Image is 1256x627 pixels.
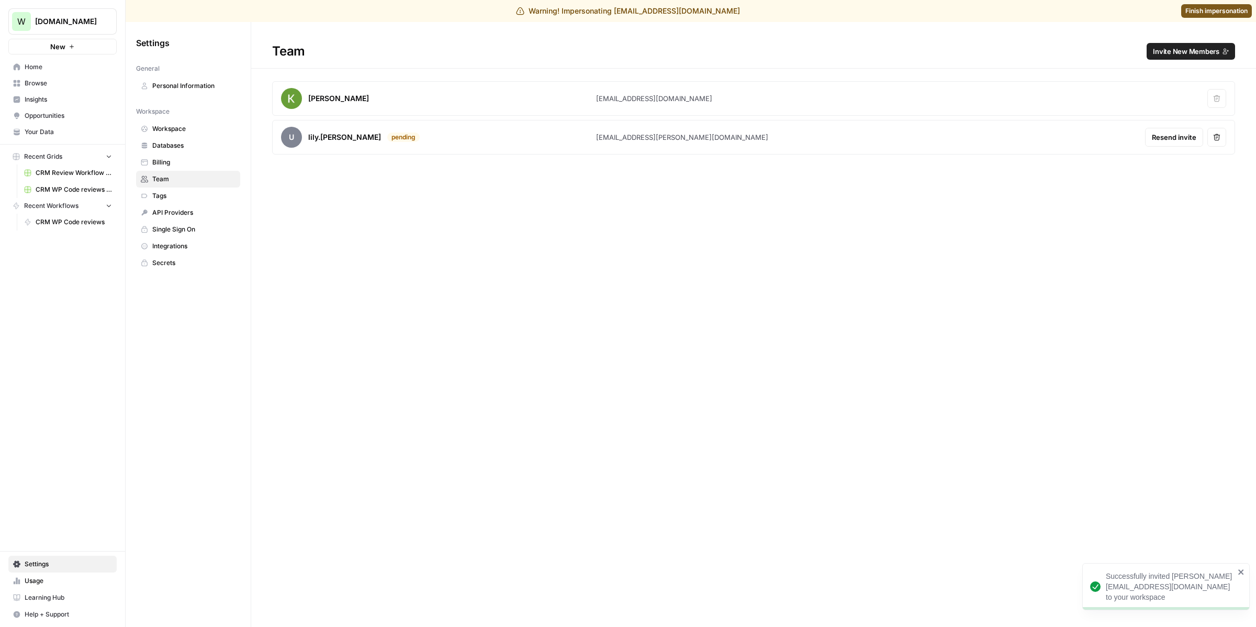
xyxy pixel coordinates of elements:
a: Usage [8,573,117,589]
span: Browse [25,79,112,88]
span: Usage [25,576,112,586]
span: Resend invite [1152,132,1196,142]
span: Settings [25,559,112,569]
span: Secrets [152,258,235,268]
a: CRM WP Code reviews Grid [19,181,117,198]
a: Settings [8,556,117,573]
div: [EMAIL_ADDRESS][PERSON_NAME][DOMAIN_NAME] [596,132,768,142]
a: Single Sign On [136,221,240,238]
button: Workspace: Work-management.org [8,8,117,35]
button: close [1238,568,1245,576]
a: Integrations [136,238,240,255]
button: Invite New Members [1147,43,1235,60]
span: Team [152,174,235,184]
span: Your Data [25,127,112,137]
span: Billing [152,158,235,167]
button: Resend invite [1145,128,1203,147]
a: Your Data [8,124,117,140]
span: Databases [152,141,235,150]
div: [PERSON_NAME] [308,93,369,104]
span: CRM WP Code reviews Grid [36,185,112,194]
span: W [17,15,26,28]
a: CRM WP Code reviews [19,214,117,230]
a: Tags [136,188,240,204]
span: Help + Support [25,610,112,619]
button: New [8,39,117,54]
span: Insights [25,95,112,104]
a: Browse [8,75,117,92]
div: Warning! Impersonating [EMAIL_ADDRESS][DOMAIN_NAME] [516,6,740,16]
button: Recent Grids [8,149,117,164]
span: u [281,127,302,148]
a: API Providers [136,204,240,221]
img: avatar [281,88,302,109]
span: Personal Information [152,81,235,91]
div: Successfully invited [PERSON_NAME][EMAIL_ADDRESS][DOMAIN_NAME] to your workspace [1106,571,1235,602]
span: Home [25,62,112,72]
span: General [136,64,160,73]
span: Recent Grids [24,152,62,161]
span: New [50,41,65,52]
a: Billing [136,154,240,171]
button: Recent Workflows [8,198,117,214]
a: CRM Review Workflow Grid [19,164,117,181]
span: Tags [152,191,235,201]
span: [DOMAIN_NAME] [35,16,98,27]
a: Team [136,171,240,188]
span: CRM WP Code reviews [36,217,112,227]
button: Help + Support [8,606,117,623]
a: Personal Information [136,78,240,94]
span: Settings [136,37,170,49]
span: Invite New Members [1153,46,1219,57]
span: Opportunities [25,111,112,120]
div: [EMAIL_ADDRESS][DOMAIN_NAME] [596,93,712,104]
span: Workspace [152,124,235,134]
span: Finish impersonation [1185,6,1248,16]
a: Databases [136,137,240,154]
span: CRM Review Workflow Grid [36,168,112,178]
a: Workspace [136,120,240,137]
span: API Providers [152,208,235,217]
span: Learning Hub [25,593,112,602]
div: Team [251,43,1256,60]
span: Single Sign On [152,225,235,234]
span: Integrations [152,241,235,251]
span: Recent Workflows [24,201,78,211]
a: Secrets [136,255,240,271]
span: Workspace [136,107,170,116]
a: Finish impersonation [1181,4,1252,18]
div: lily.[PERSON_NAME] [308,132,381,142]
a: Learning Hub [8,589,117,606]
a: Home [8,59,117,75]
a: Insights [8,91,117,108]
a: Opportunities [8,107,117,124]
div: pending [387,133,420,142]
